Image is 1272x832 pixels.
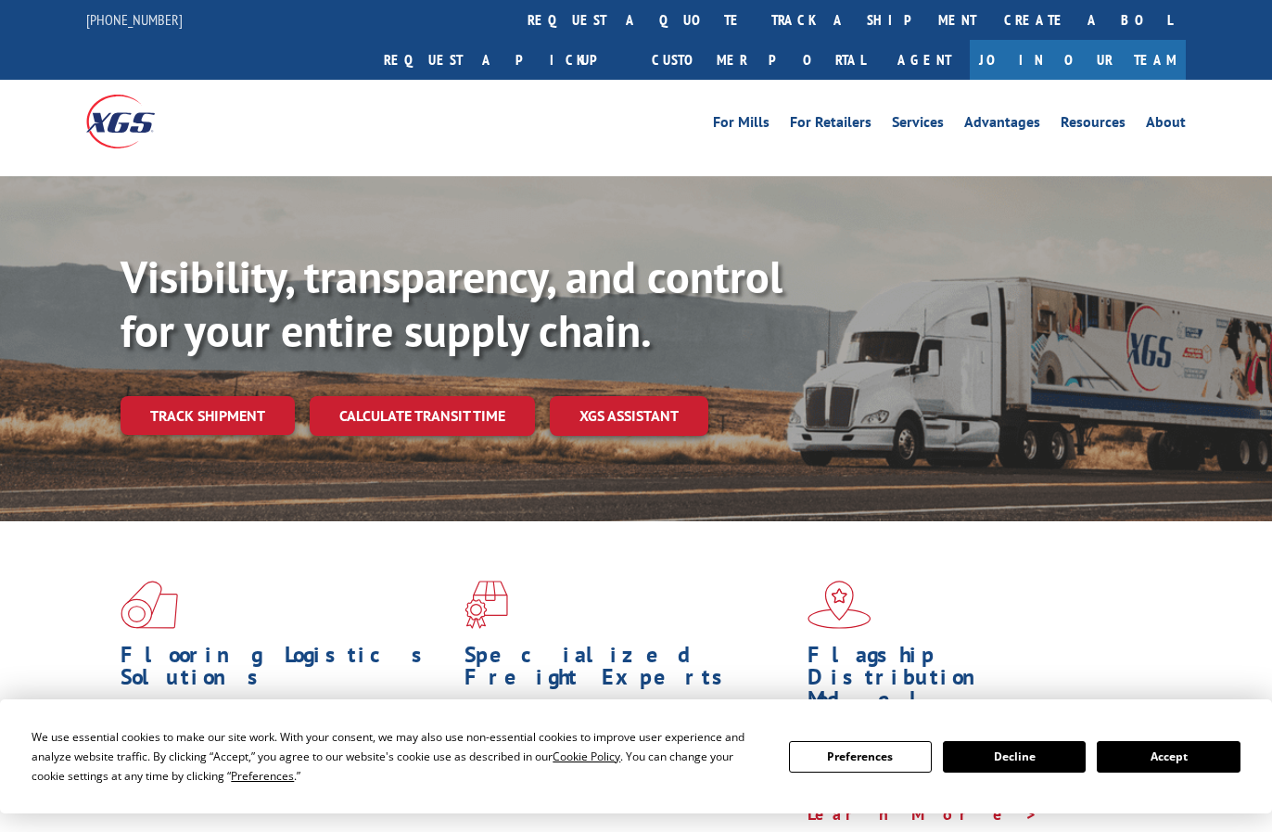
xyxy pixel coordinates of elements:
h1: Flagship Distribution Model [808,644,1138,720]
a: For Retailers [790,115,871,135]
a: Calculate transit time [310,396,535,436]
a: Advantages [964,115,1040,135]
a: Learn More > [808,803,1038,825]
span: As an industry carrier of choice, XGS has brought innovation and dedication to flooring logistics... [121,698,408,763]
button: Accept [1097,741,1240,773]
a: [PHONE_NUMBER] [86,10,183,29]
a: For Mills [713,115,770,135]
a: Track shipment [121,396,295,435]
span: Preferences [231,768,294,784]
a: About [1146,115,1186,135]
img: xgs-icon-flagship-distribution-model-red [808,581,871,629]
b: Visibility, transparency, and control for your entire supply chain. [121,248,782,359]
img: xgs-icon-focused-on-flooring-red [464,581,508,629]
a: XGS ASSISTANT [550,396,708,436]
img: xgs-icon-total-supply-chain-intelligence-red [121,581,178,629]
h1: Specialized Freight Experts [464,644,795,698]
h1: Flooring Logistics Solutions [121,644,451,698]
a: Resources [1061,115,1126,135]
a: Services [892,115,944,135]
a: Join Our Team [970,40,1186,80]
a: Agent [879,40,970,80]
p: From 123 overlength loads to delicate cargo, our experienced staff knows the best way to move you... [464,698,795,780]
span: Cookie Policy [553,749,620,764]
button: Preferences [789,741,932,773]
button: Decline [943,741,1086,773]
div: We use essential cookies to make our site work. With your consent, we may also use non-essential ... [32,727,766,786]
a: Request a pickup [370,40,638,80]
a: Customer Portal [638,40,879,80]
